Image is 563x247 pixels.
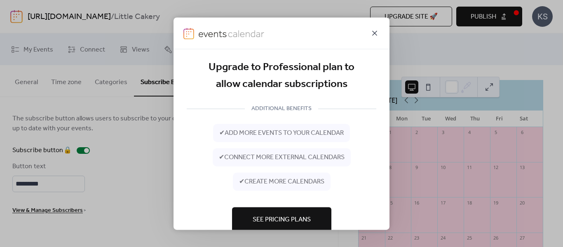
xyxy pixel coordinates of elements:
[198,28,265,39] img: logo-type
[219,128,344,138] span: ✔ add more events to your calendar
[183,28,194,39] img: logo-icon
[219,153,345,162] span: ✔ connect more external calendars
[239,177,324,187] span: ✔ create more calendars
[187,59,376,93] div: Upgrade to Professional plan to allow calendar subscriptions
[253,215,311,225] span: See Pricing Plans
[245,104,318,114] span: ADDITIONAL BENEFITS
[232,207,331,232] button: See Pricing Plans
